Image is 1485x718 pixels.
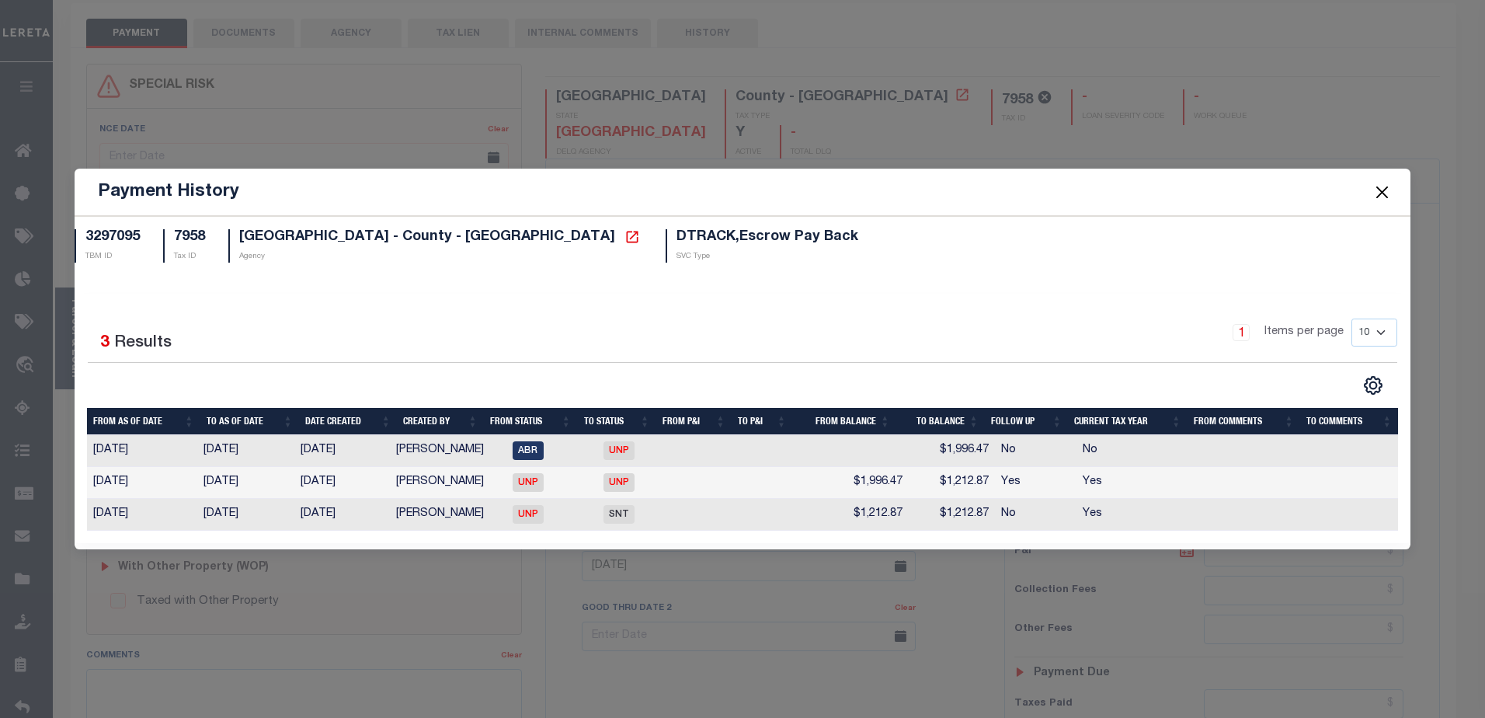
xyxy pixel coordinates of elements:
td: No [1076,435,1193,467]
td: $1,996.47 [909,435,996,467]
th: From As of Date: activate to sort column ascending [87,408,200,435]
h5: 3297095 [85,229,140,246]
td: $1,212.87 [909,499,996,531]
h5: Payment History [98,181,239,203]
td: [DATE] [87,467,198,499]
p: SVC Type [676,251,858,263]
td: [PERSON_NAME] [390,467,506,499]
td: [DATE] [197,499,294,531]
label: Results [114,331,172,356]
td: [DATE] [294,467,390,499]
th: To Status: activate to sort column ascending [578,408,656,435]
h5: DTRACK,Escrow Pay Back [676,229,858,246]
td: $1,212.87 [909,467,996,499]
th: From Comments: activate to sort column ascending [1188,408,1300,435]
td: $1,212.87 [808,499,909,531]
td: [DATE] [197,435,294,467]
th: Date Created: activate to sort column ascending [299,408,397,435]
td: Yes [1076,467,1193,499]
button: Close [1372,182,1392,202]
span: UNP [603,473,635,492]
td: Yes [995,467,1076,499]
td: [DATE] [87,499,198,531]
th: From Status: activate to sort column ascending [484,408,577,435]
h5: 7958 [174,229,205,246]
th: From P&I: activate to sort column ascending [656,408,732,435]
span: Items per page [1264,324,1344,341]
td: [DATE] [87,435,198,467]
a: 1 [1233,324,1250,341]
th: To As of Date: activate to sort column ascending [200,408,299,435]
td: [DATE] [294,499,390,531]
th: To Balance: activate to sort column ascending [896,408,985,435]
p: Tax ID [174,251,205,263]
th: Current Tax Year: activate to sort column ascending [1068,408,1188,435]
span: [GEOGRAPHIC_DATA] - County - [GEOGRAPHIC_DATA] [239,230,615,244]
p: TBM ID [85,251,140,263]
th: Created By: activate to sort column ascending [397,408,484,435]
td: [DATE] [294,435,390,467]
td: [PERSON_NAME] [390,499,506,531]
span: UNP [513,505,544,524]
td: Yes [1076,499,1193,531]
td: $1,996.47 [808,467,909,499]
span: SNT [603,505,635,524]
td: No [995,499,1076,531]
td: [DATE] [197,467,294,499]
span: UNP [513,473,544,492]
td: No [995,435,1076,467]
p: Agency [239,251,642,263]
th: From Balance: activate to sort column ascending [793,408,896,435]
th: Follow Up: activate to sort column ascending [985,408,1068,435]
td: [PERSON_NAME] [390,435,506,467]
span: 3 [100,335,110,351]
th: To Comments: activate to sort column ascending [1300,408,1398,435]
th: To P&I: activate to sort column ascending [732,408,793,435]
span: UNP [603,441,635,460]
span: ABR [513,441,544,460]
